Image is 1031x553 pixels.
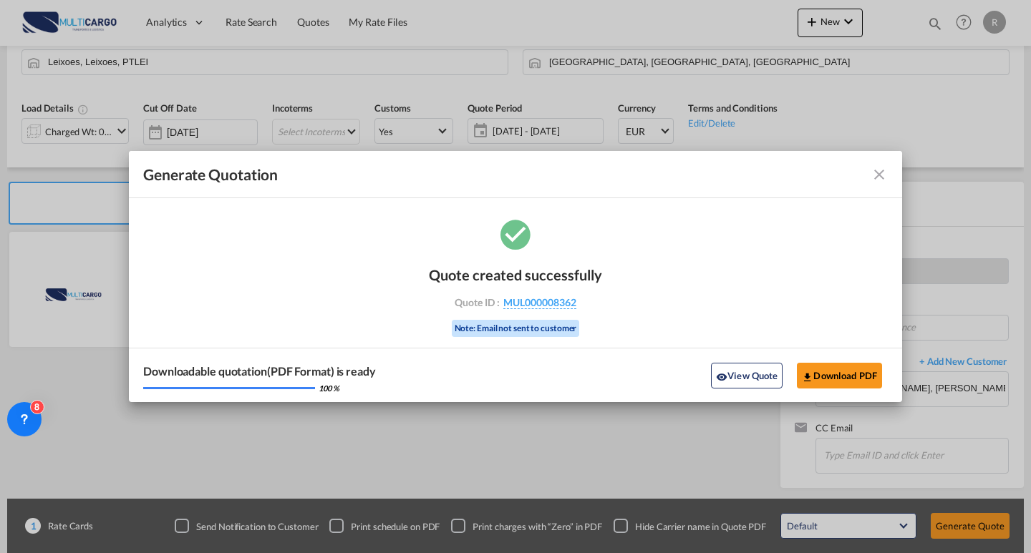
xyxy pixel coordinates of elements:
[797,363,882,388] button: Download PDF
[503,296,576,309] span: MUL000008362
[498,216,533,252] md-icon: icon-checkbox-marked-circle
[711,363,783,388] button: icon-eyeView Quote
[802,371,813,383] md-icon: icon-download
[143,165,278,184] span: Generate Quotation
[871,166,888,183] md-icon: icon-close fg-AAA8AD cursor m-0
[129,151,902,403] md-dialog: Generate Quotation Quote ...
[319,383,339,393] div: 100 %
[452,320,580,338] div: Note: Email not sent to customer
[143,363,376,379] div: Downloadable quotation(PDF Format) is ready
[716,371,727,383] md-icon: icon-eye
[432,296,599,309] div: Quote ID :
[429,266,602,283] div: Quote created successfully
